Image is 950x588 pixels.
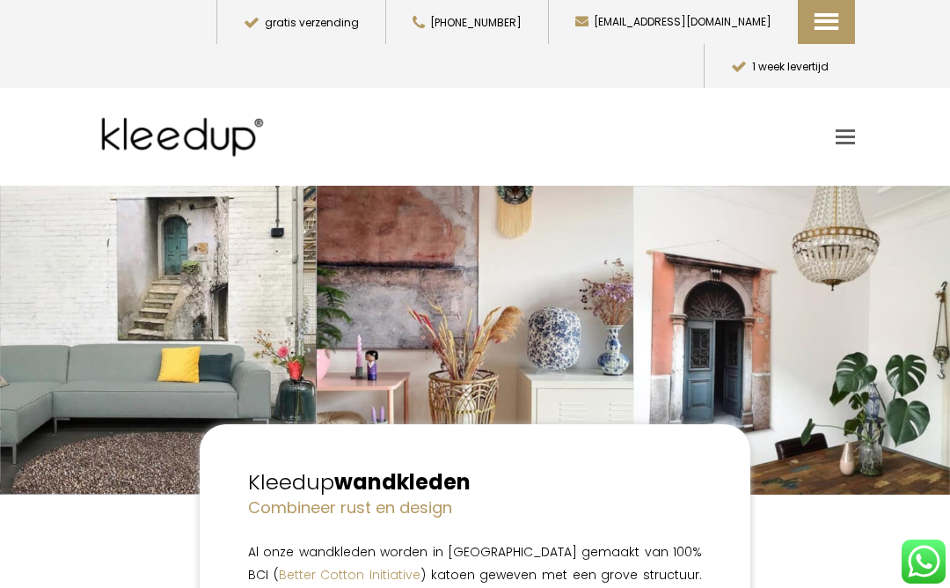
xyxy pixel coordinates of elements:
[248,496,702,518] h4: Combineer rust en design
[334,467,471,496] strong: wandkleden
[248,467,702,497] h2: Kleedup
[279,566,420,584] a: Better Cotton Initiative
[836,124,855,151] a: Toggle mobile menu
[704,44,855,88] button: 1 week levertijd
[95,102,276,173] img: Kleedup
